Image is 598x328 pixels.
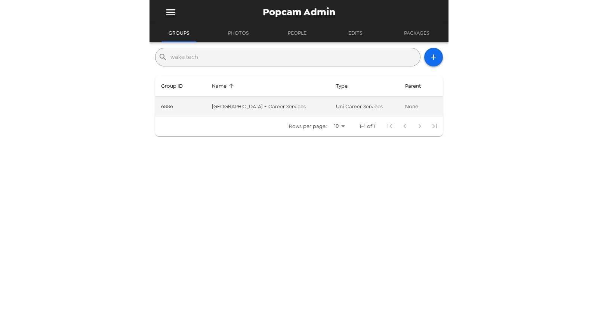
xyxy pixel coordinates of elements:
[280,24,314,42] button: People
[162,24,196,42] button: Groups
[206,97,330,116] td: [GEOGRAPHIC_DATA] - Career Services
[263,7,335,17] span: Popcam Admin
[339,24,372,42] button: Edits
[360,122,375,130] p: 1–1 of 1
[212,81,236,90] span: Sort
[330,97,399,116] td: uni career services
[399,97,443,116] td: None
[397,24,436,42] button: Packages
[330,121,348,131] div: 10
[221,24,256,42] button: Photos
[170,51,417,63] input: Find a group
[289,122,327,130] p: Rows per page:
[405,81,431,90] span: Cannot sort by this property
[155,97,206,116] td: 6886
[161,81,192,90] span: Sort
[336,81,357,90] span: Sort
